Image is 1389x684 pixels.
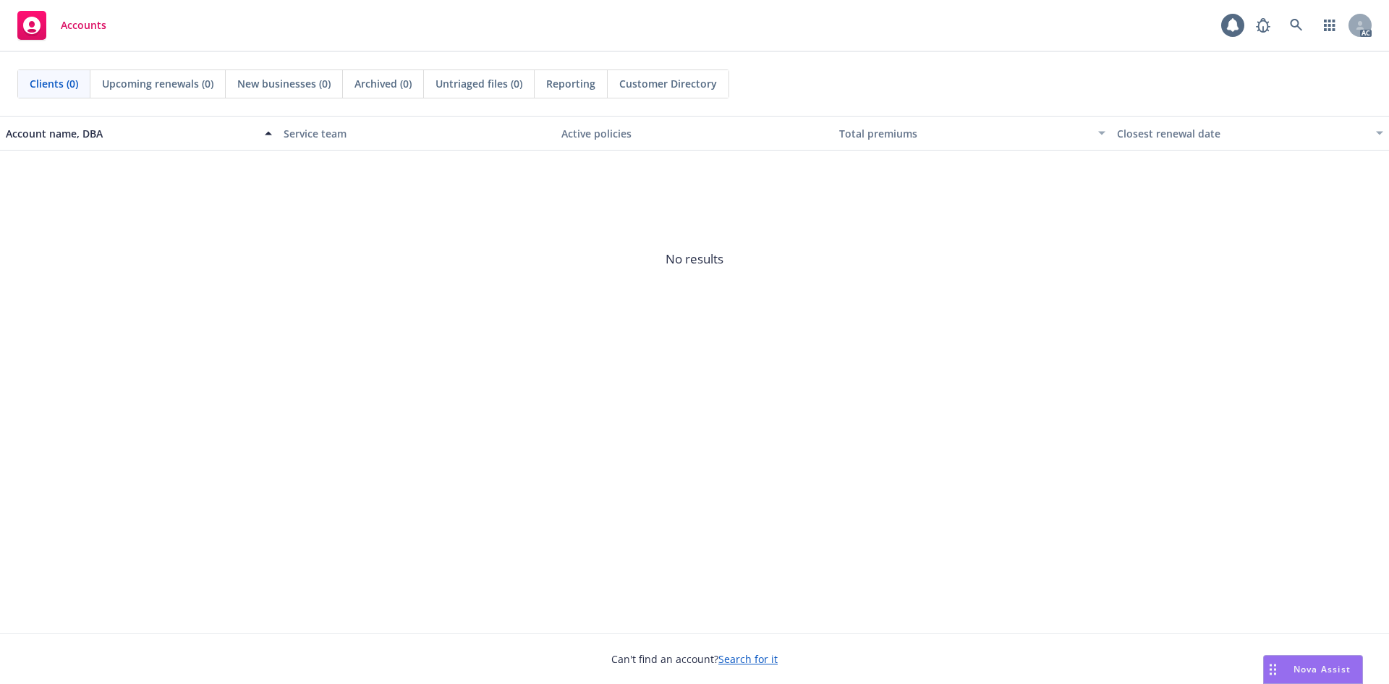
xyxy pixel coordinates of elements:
div: Active policies [561,126,828,141]
span: New businesses (0) [237,76,331,91]
span: Archived (0) [354,76,412,91]
button: Nova Assist [1263,655,1363,684]
div: Closest renewal date [1117,126,1367,141]
span: Nova Assist [1294,663,1351,675]
span: Reporting [546,76,595,91]
a: Accounts [12,5,112,46]
button: Total premiums [833,116,1111,151]
span: Untriaged files (0) [436,76,522,91]
a: Search [1282,11,1311,40]
div: Account name, DBA [6,126,256,141]
span: Upcoming renewals (0) [102,76,213,91]
div: Total premiums [839,126,1089,141]
span: Accounts [61,20,106,31]
div: Service team [284,126,550,141]
span: Clients (0) [30,76,78,91]
span: Customer Directory [619,76,717,91]
a: Switch app [1315,11,1344,40]
button: Closest renewal date [1111,116,1389,151]
span: Can't find an account? [611,651,778,667]
button: Service team [278,116,556,151]
a: Search for it [718,652,778,666]
button: Active policies [556,116,833,151]
a: Report a Bug [1249,11,1278,40]
div: Drag to move [1264,656,1282,683]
